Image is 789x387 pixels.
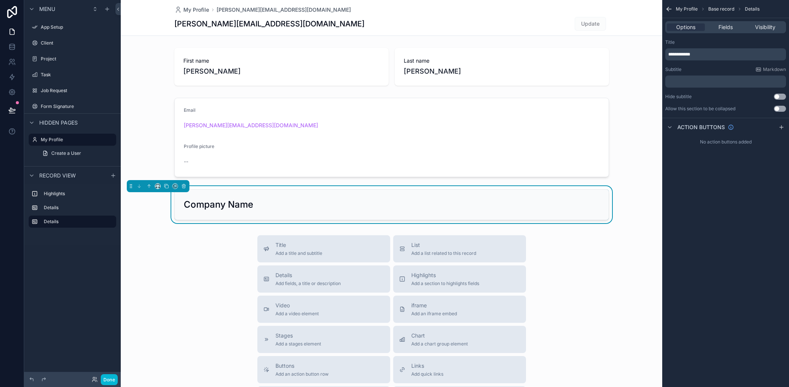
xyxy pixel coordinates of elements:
button: Done [101,374,118,385]
label: Project [41,56,115,62]
span: Add a list related to this record [411,250,476,256]
label: Form Signature [41,103,115,109]
label: App Setup [41,24,115,30]
div: No action buttons added [662,136,789,148]
span: Title [275,241,322,249]
span: Menu [39,5,55,13]
a: Project [29,53,116,65]
span: Hidden pages [39,119,78,126]
span: Base record [708,6,734,12]
button: iframeAdd an iframe embed [393,296,526,323]
a: App Setup [29,21,116,33]
span: Details [745,6,760,12]
button: HighlightsAdd a section to highlights fields [393,265,526,293]
a: [PERSON_NAME][EMAIL_ADDRESS][DOMAIN_NAME] [217,6,351,14]
span: Add a title and subtitle [275,250,322,256]
span: Fields [718,23,733,31]
button: TitleAdd a title and subtitle [257,235,390,262]
span: Stages [275,332,321,339]
span: Links [411,362,443,370]
a: Form Signature [29,100,116,113]
div: scrollable content [665,48,786,60]
span: Add a stages element [275,341,321,347]
span: Add a chart group element [411,341,468,347]
button: LinksAdd quick links [393,356,526,383]
span: iframe [411,302,457,309]
span: Visibility [755,23,775,31]
span: Details [275,271,341,279]
a: Create a User [38,147,116,159]
button: ButtonsAdd an action button row [257,356,390,383]
label: Details [44,205,113,211]
label: Job Request [41,88,115,94]
label: Details [44,219,110,225]
a: Task [29,69,116,81]
a: Markdown [755,66,786,72]
a: My Profile [174,6,209,14]
label: Client [41,40,115,46]
span: My Profile [183,6,209,14]
span: Buttons [275,362,329,370]
span: Highlights [411,271,479,279]
span: My Profile [676,6,698,12]
span: Add a section to highlights fields [411,281,479,287]
span: Record view [39,172,76,179]
span: Options [676,23,695,31]
a: Job Request [29,85,116,97]
button: VideoAdd a video element [257,296,390,323]
button: ListAdd a list related to this record [393,235,526,262]
button: ChartAdd a chart group element [393,326,526,353]
label: Task [41,72,115,78]
span: Action buttons [677,123,725,131]
label: Subtitle [665,66,681,72]
button: StagesAdd a stages element [257,326,390,353]
div: scrollable content [665,76,786,88]
label: Highlights [44,191,113,197]
a: Client [29,37,116,49]
label: Allow this section to be collapsed [665,106,735,112]
label: Title [665,39,675,45]
span: Add quick links [411,371,443,377]
span: Add a video element [275,311,319,317]
h1: [PERSON_NAME][EMAIL_ADDRESS][DOMAIN_NAME] [174,19,365,29]
span: Add an iframe embed [411,311,457,317]
span: Chart [411,332,468,339]
label: Hide subtitle [665,94,692,100]
span: Add fields, a title or description [275,281,341,287]
span: Video [275,302,319,309]
a: My Profile [29,134,116,146]
span: List [411,241,476,249]
button: DetailsAdd fields, a title or description [257,265,390,293]
span: Create a User [51,150,81,156]
span: Add an action button row [275,371,329,377]
div: scrollable content [24,184,121,235]
label: My Profile [41,137,112,143]
h2: Company Name [184,199,253,211]
span: Markdown [763,66,786,72]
